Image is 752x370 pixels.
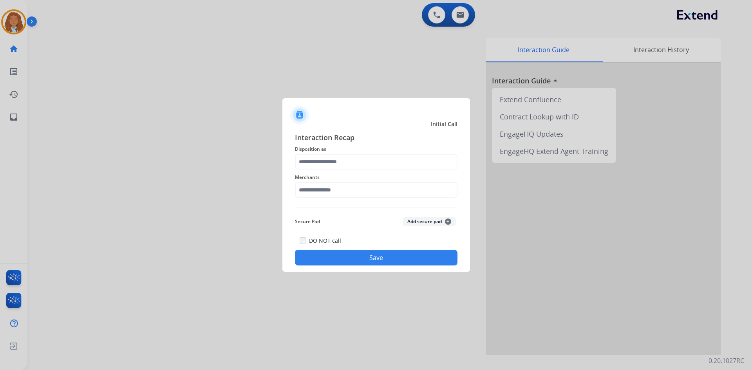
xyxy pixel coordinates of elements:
span: Initial Call [431,120,457,128]
span: Secure Pad [295,217,320,226]
span: Disposition as [295,144,457,154]
button: Add secure pad+ [403,217,456,226]
label: DO NOT call [309,237,341,245]
span: Interaction Recap [295,132,457,144]
button: Save [295,250,457,265]
p: 0.20.1027RC [709,356,744,365]
span: + [445,218,451,225]
img: contactIcon [290,106,309,125]
img: contact-recap-line.svg [295,207,457,208]
span: Merchants [295,173,457,182]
